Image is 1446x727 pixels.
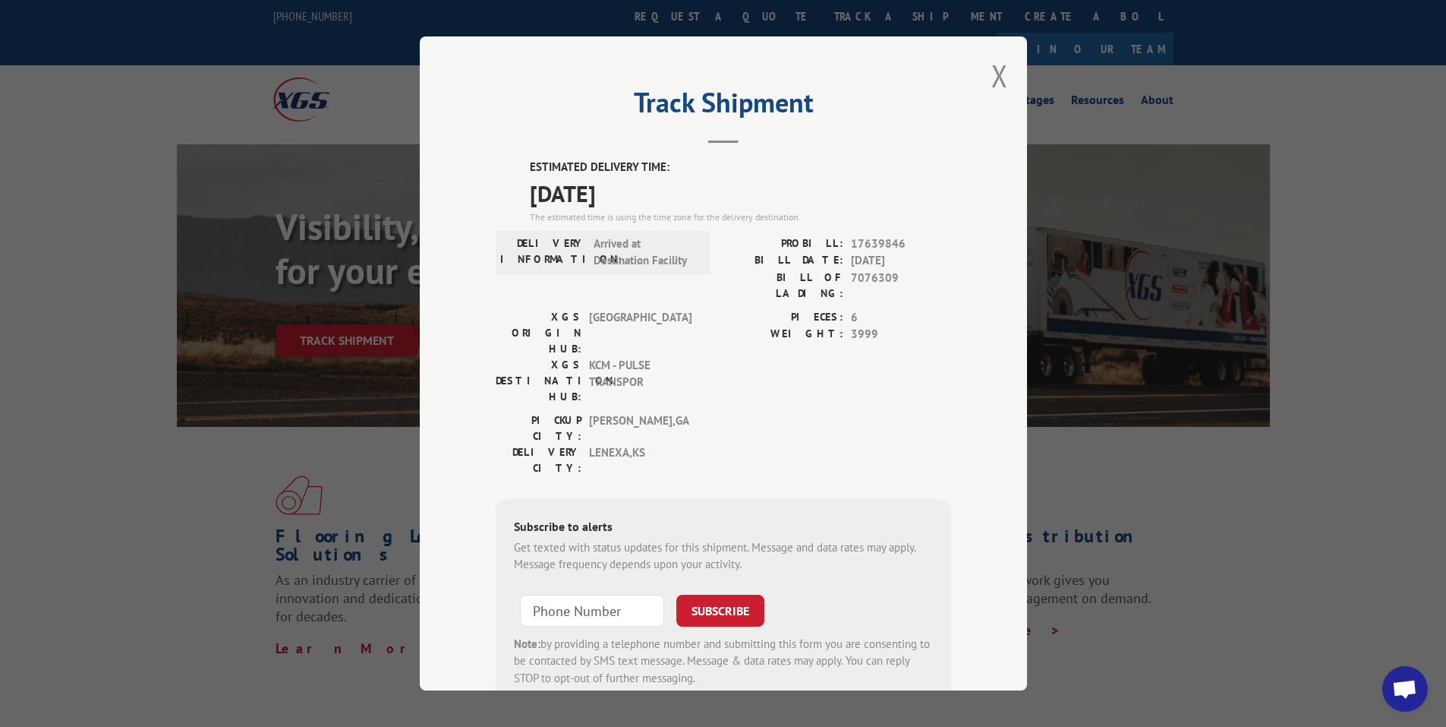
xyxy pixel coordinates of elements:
[1382,666,1428,712] div: Open chat
[520,594,664,626] input: Phone Number
[723,326,843,343] label: WEIGHT:
[589,412,691,444] span: [PERSON_NAME] , GA
[530,159,951,176] label: ESTIMATED DELIVERY TIME:
[496,308,581,356] label: XGS ORIGIN HUB:
[496,92,951,121] h2: Track Shipment
[496,444,581,476] label: DELIVERY CITY:
[589,308,691,356] span: [GEOGRAPHIC_DATA]
[530,175,951,210] span: [DATE]
[723,235,843,252] label: PROBILL:
[500,235,586,269] label: DELIVERY INFORMATION:
[594,235,696,269] span: Arrived at Destination Facility
[514,636,540,650] strong: Note:
[723,252,843,270] label: BILL DATE:
[514,517,933,539] div: Subscribe to alerts
[514,539,933,573] div: Get texted with status updates for this shipment. Message and data rates may apply. Message frequ...
[851,269,951,301] span: 7076309
[851,235,951,252] span: 17639846
[589,356,691,404] span: KCM - PULSE TRANSPOR
[851,326,951,343] span: 3999
[851,308,951,326] span: 6
[530,210,951,223] div: The estimated time is using the time zone for the delivery destination.
[723,269,843,301] label: BILL OF LADING:
[851,252,951,270] span: [DATE]
[589,444,691,476] span: LENEXA , KS
[676,594,764,626] button: SUBSCRIBE
[991,55,1008,96] button: Close modal
[496,356,581,404] label: XGS DESTINATION HUB:
[723,308,843,326] label: PIECES:
[514,635,933,687] div: by providing a telephone number and submitting this form you are consenting to be contacted by SM...
[496,412,581,444] label: PICKUP CITY:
